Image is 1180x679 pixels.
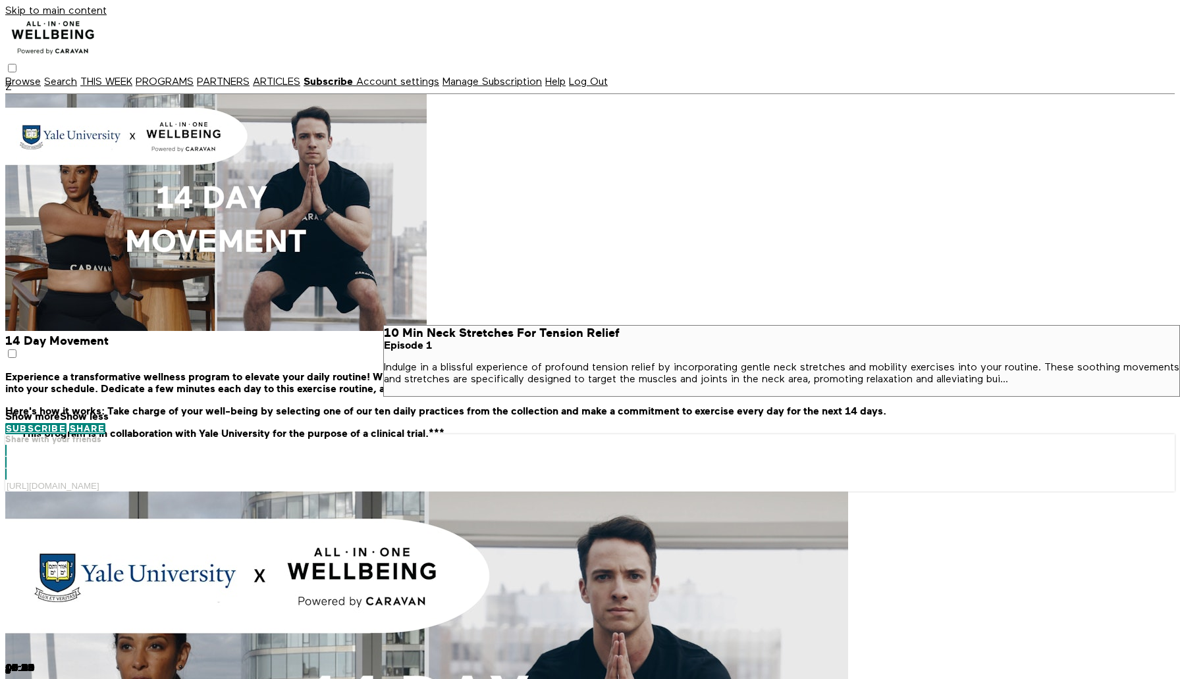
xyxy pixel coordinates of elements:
[5,82,1175,93] div: Secondary
[5,82,12,93] span: Z
[5,411,60,422] span: Show more
[356,77,439,88] a: Account settings
[443,77,542,88] a: Manage Subscription
[44,77,77,88] a: Search
[5,94,427,331] img: 14 Day Movement
[80,77,132,88] a: THIS WEEK
[384,362,1180,386] p: Indulge in a blissful experience of profound tension relief by incorporating gentle neck stretche...
[384,326,620,339] strong: 10 Min Neck Stretches For Tension Relief
[136,77,194,88] a: PROGRAMS
[5,334,1175,347] h1: 14 Day Movement
[5,62,1175,88] nav: Primary
[5,11,101,57] img: CARAVAN
[197,77,250,88] a: PARTNERS
[5,405,1175,417] p: Here's how it works: Take charge of your well-being by selecting one of our ten daily practices f...
[5,371,1175,395] p: Experience a transformative wellness program to elevate your daily routine! Whether it's a rejuve...
[384,339,432,351] span: Episode 1
[253,77,300,88] a: ARTICLES
[69,423,105,434] a: Share
[5,434,1175,444] h5: Share with your friends
[5,77,41,88] a: Browse
[5,423,67,434] a: Subscribe
[5,6,107,16] a: Skip to main content
[304,76,353,88] strong: Subscribe
[304,77,356,88] a: Subscribe
[545,77,566,88] a: Help
[569,77,608,88] a: Log Out
[60,411,109,422] span: Show less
